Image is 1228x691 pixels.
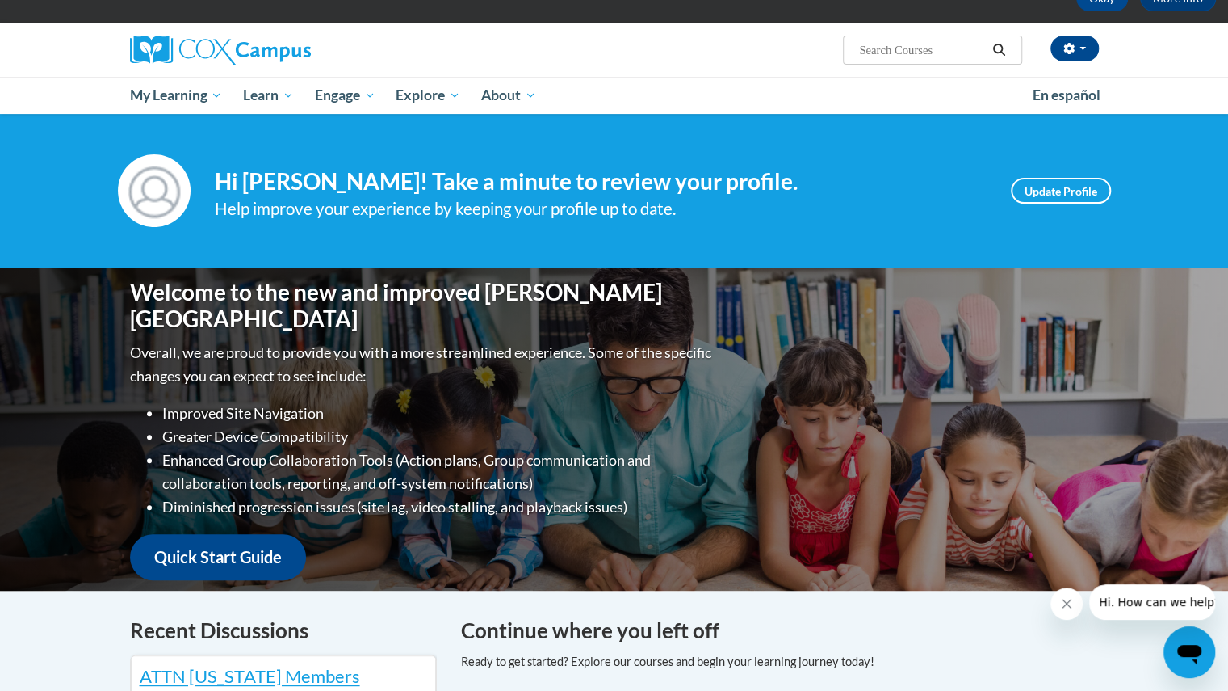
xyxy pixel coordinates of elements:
[162,449,715,495] li: Enhanced Group Collaboration Tools (Action plans, Group communication and collaboration tools, re...
[130,36,311,65] img: Cox Campus
[130,615,437,647] h4: Recent Discussions
[1050,588,1083,620] iframe: Close message
[857,40,987,60] input: Search Courses
[1033,86,1100,103] span: En español
[1089,584,1215,620] iframe: Message from company
[481,86,536,105] span: About
[471,77,547,114] a: About
[215,196,987,222] div: Help improve your experience by keeping your profile up to date.
[10,11,131,24] span: Hi. How can we help?
[130,534,306,580] a: Quick Start Guide
[1163,626,1215,678] iframe: Button to launch messaging window
[315,86,375,105] span: Engage
[304,77,386,114] a: Engage
[987,40,1011,60] button: Search
[129,86,222,105] span: My Learning
[1011,178,1111,204] a: Update Profile
[118,154,191,227] img: Profile Image
[396,86,460,105] span: Explore
[130,341,715,388] p: Overall, we are proud to provide you with a more streamlined experience. Some of the specific cha...
[243,86,294,105] span: Learn
[461,615,1099,647] h4: Continue where you left off
[162,495,715,519] li: Diminished progression issues (site lag, video stalling, and playback issues)
[130,36,437,65] a: Cox Campus
[140,665,360,687] a: ATTN [US_STATE] Members
[106,77,1123,114] div: Main menu
[233,77,304,114] a: Learn
[119,77,233,114] a: My Learning
[162,402,715,425] li: Improved Site Navigation
[385,77,471,114] a: Explore
[1050,36,1099,61] button: Account Settings
[215,168,987,196] h4: Hi [PERSON_NAME]! Take a minute to review your profile.
[130,279,715,333] h1: Welcome to the new and improved [PERSON_NAME][GEOGRAPHIC_DATA]
[1022,78,1111,112] a: En español
[162,425,715,449] li: Greater Device Compatibility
